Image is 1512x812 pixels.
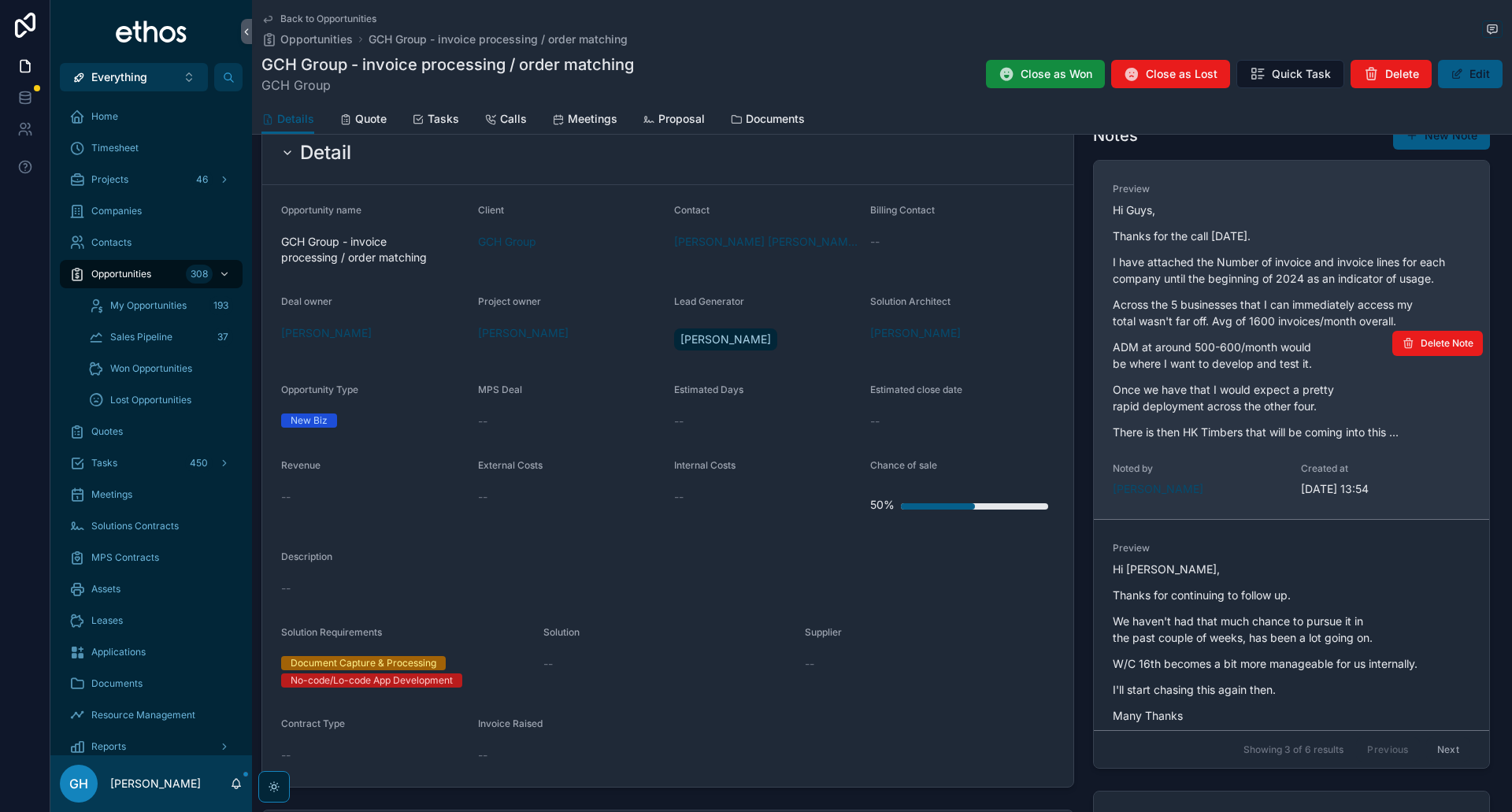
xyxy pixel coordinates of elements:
div: Document Capture & Processing [291,656,436,670]
a: GCH Group [478,234,536,250]
p: Hi Guys, [1113,202,1470,218]
h1: GCH Group - invoice processing / order matching [261,54,634,76]
a: Quotes [60,417,243,446]
span: Meetings [568,111,617,127]
span: Contact [674,204,710,216]
button: Select Button [60,63,208,91]
span: Calls [500,111,527,127]
button: Close as Lost [1111,60,1230,88]
a: [PERSON_NAME] [870,325,961,341]
a: Timesheet [60,134,243,162]
p: There is then HK Timbers that will be coming into this ... [1113,424,1470,440]
span: Back to Opportunities [280,13,376,25]
p: Many Thanks [1113,707,1470,724]
span: Project owner [478,295,541,307]
span: Opportunity Type [281,384,358,395]
span: Home [91,110,118,123]
span: -- [543,656,553,672]
a: [PERSON_NAME] [478,325,569,341]
span: External Costs [478,459,543,471]
span: Solution Requirements [281,626,382,638]
span: GCH Group [261,76,634,95]
p: [PERSON_NAME] [110,776,201,792]
span: Delete Note [1421,337,1473,350]
a: Assets [60,575,243,603]
a: Companies [60,197,243,225]
p: We haven't had that much chance to pursue it in the past couple of weeks, has been a lot going on. [1113,613,1470,646]
span: -- [281,747,291,763]
span: Opportunity name [281,204,361,216]
p: Thanks for the call [DATE]. [1113,228,1470,244]
div: New Biz [291,413,328,428]
div: 308 [186,265,213,284]
a: [PERSON_NAME] [PERSON_NAME] (GCH Group) [674,234,858,250]
span: Preview [1113,542,1470,554]
span: Won Opportunities [110,362,192,375]
button: Delete Note [1392,331,1483,356]
h1: Notes [1093,124,1138,146]
a: [PERSON_NAME] [281,325,372,341]
a: Resource Management [60,701,243,729]
div: 50% [870,489,895,521]
a: Meetings [60,480,243,509]
span: GCH Group - invoice processing / order matching [281,234,465,265]
span: Companies [91,205,142,217]
span: -- [870,234,880,250]
span: Supplier [805,626,842,638]
span: Chance of sale [870,459,937,471]
span: Details [277,111,314,127]
a: My Opportunities193 [79,291,243,320]
span: Leases [91,614,123,627]
a: Documents [730,105,805,136]
a: Tasks [412,105,459,136]
span: Quick Task [1272,66,1331,82]
span: -- [674,413,684,429]
a: Documents [60,669,243,698]
span: Noted by [1113,462,1282,475]
span: Documents [91,677,143,690]
a: Proposal [643,105,705,136]
a: Reports [60,732,243,761]
span: Timesheet [91,142,139,154]
a: MPS Contracts [60,543,243,572]
p: Hi [PERSON_NAME], [1113,561,1470,577]
div: 450 [185,454,213,473]
div: 193 [209,296,233,315]
span: Contract Type [281,717,345,729]
span: GH [69,774,88,793]
span: Solution [543,626,580,638]
img: App logo [115,19,188,44]
span: -- [478,413,487,429]
span: Projects [91,173,128,186]
span: Revenue [281,459,321,471]
a: Quote [339,105,387,136]
span: Lost Opportunities [110,394,191,406]
a: Tasks450 [60,449,243,477]
a: Home [60,102,243,131]
span: Deal owner [281,295,332,307]
p: Thanks for continuing to follow up. [1113,587,1470,603]
span: Opportunities [280,32,353,47]
span: [DATE] 13:54 [1301,481,1470,497]
a: GCH Group - invoice processing / order matching [369,32,628,47]
a: PreviewHi Guys,Thanks for the call [DATE].I have attached the Number of invoice and invoice lines... [1094,161,1489,519]
button: Next [1426,737,1470,762]
span: -- [281,580,291,596]
span: Internal Costs [674,459,736,471]
span: Meetings [91,488,132,501]
button: Edit [1438,60,1503,88]
a: Contacts [60,228,243,257]
span: Close as Won [1021,66,1092,82]
span: Client [478,204,504,216]
span: Tasks [91,457,117,469]
span: Estimated close date [870,384,962,395]
button: Close as Won [986,60,1105,88]
span: Proposal [658,111,705,127]
span: Everything [91,69,147,85]
span: Quotes [91,425,123,438]
p: I'll start chasing this again then. [1113,681,1470,698]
